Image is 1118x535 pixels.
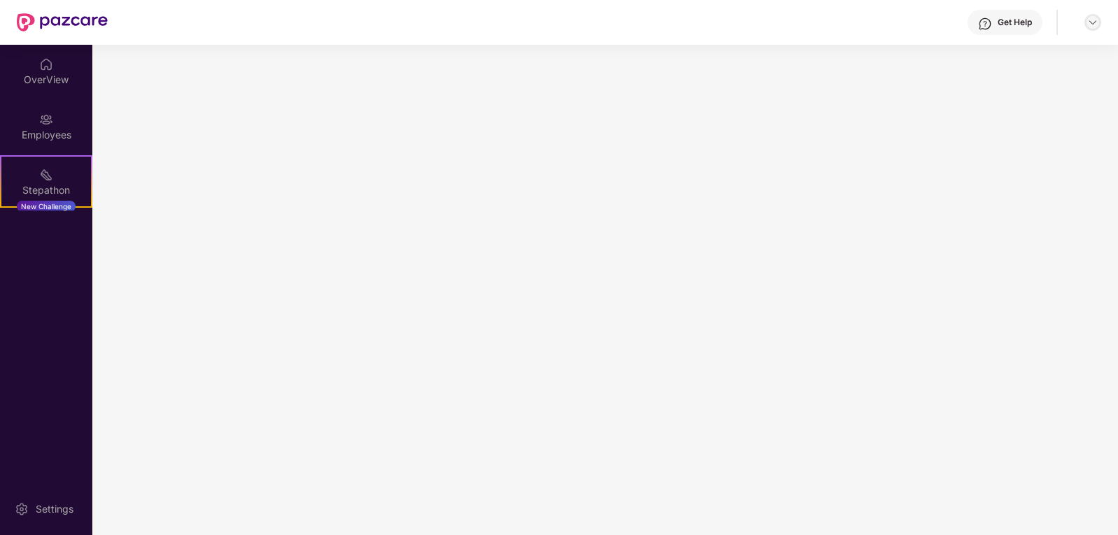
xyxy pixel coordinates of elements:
[15,502,29,516] img: svg+xml;base64,PHN2ZyBpZD0iU2V0dGluZy0yMHgyMCIgeG1sbnM9Imh0dHA6Ly93d3cudzMub3JnLzIwMDAvc3ZnIiB3aW...
[978,17,992,31] img: svg+xml;base64,PHN2ZyBpZD0iSGVscC0zMngzMiIgeG1sbnM9Imh0dHA6Ly93d3cudzMub3JnLzIwMDAvc3ZnIiB3aWR0aD...
[1,183,91,197] div: Stepathon
[1087,17,1098,28] img: svg+xml;base64,PHN2ZyBpZD0iRHJvcGRvd24tMzJ4MzIiIHhtbG5zPSJodHRwOi8vd3d3LnczLm9yZy8yMDAwL3N2ZyIgd2...
[31,502,78,516] div: Settings
[39,113,53,127] img: svg+xml;base64,PHN2ZyBpZD0iRW1wbG95ZWVzIiB4bWxucz0iaHR0cDovL3d3dy53My5vcmcvMjAwMC9zdmciIHdpZHRoPS...
[17,201,76,212] div: New Challenge
[17,13,108,31] img: New Pazcare Logo
[39,168,53,182] img: svg+xml;base64,PHN2ZyB4bWxucz0iaHR0cDovL3d3dy53My5vcmcvMjAwMC9zdmciIHdpZHRoPSIyMSIgaGVpZ2h0PSIyMC...
[39,57,53,71] img: svg+xml;base64,PHN2ZyBpZD0iSG9tZSIgeG1sbnM9Imh0dHA6Ly93d3cudzMub3JnLzIwMDAvc3ZnIiB3aWR0aD0iMjAiIG...
[998,17,1032,28] div: Get Help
